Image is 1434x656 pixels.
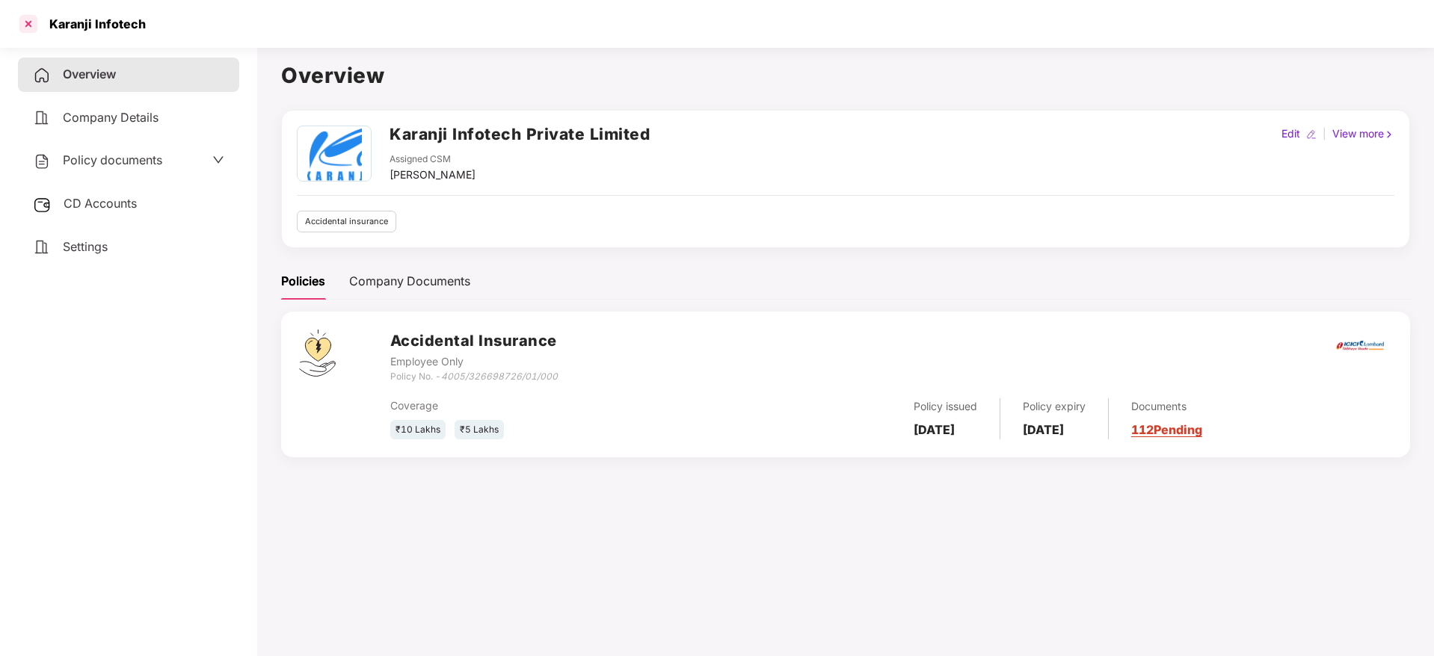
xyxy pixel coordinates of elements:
span: down [212,154,224,166]
img: svg+xml;base64,PHN2ZyB4bWxucz0iaHR0cDovL3d3dy53My5vcmcvMjAwMC9zdmciIHdpZHRoPSIyNCIgaGVpZ2h0PSIyNC... [33,152,51,170]
span: Company Details [63,110,159,125]
div: Policy expiry [1023,398,1086,415]
b: [DATE] [1023,422,1064,437]
div: Edit [1278,126,1303,142]
img: svg+xml;base64,PHN2ZyB4bWxucz0iaHR0cDovL3d3dy53My5vcmcvMjAwMC9zdmciIHdpZHRoPSI0OS4zMjEiIGhlaWdodD... [299,329,336,377]
img: svg+xml;base64,PHN2ZyB4bWxucz0iaHR0cDovL3d3dy53My5vcmcvMjAwMC9zdmciIHdpZHRoPSIyNCIgaGVpZ2h0PSIyNC... [33,66,51,84]
img: karanji%20logo.png [299,126,369,181]
div: Policy No. - [390,370,558,384]
img: svg+xml;base64,PHN2ZyB4bWxucz0iaHR0cDovL3d3dy53My5vcmcvMjAwMC9zdmciIHdpZHRoPSIyNCIgaGVpZ2h0PSIyNC... [33,238,51,256]
div: Policies [281,272,325,291]
div: Accidental insurance [297,211,396,232]
div: | [1320,126,1329,142]
span: Settings [63,239,108,254]
div: Documents [1131,398,1202,415]
h2: Karanji Infotech Private Limited [390,122,650,146]
img: svg+xml;base64,PHN2ZyB3aWR0aD0iMjUiIGhlaWdodD0iMjQiIHZpZXdCb3g9IjAgMCAyNSAyNCIgZmlsbD0ibm9uZSIgeG... [33,196,52,214]
h1: Overview [281,59,1410,92]
div: ₹10 Lakhs [390,420,446,440]
span: CD Accounts [64,196,137,211]
div: Company Documents [349,272,470,291]
img: rightIcon [1384,129,1394,140]
div: Karanji Infotech [40,16,146,31]
h3: Accidental Insurance [390,329,558,353]
div: Employee Only [390,353,558,370]
i: 4005/326698726/01/000 [441,371,558,382]
div: Coverage [390,397,724,414]
img: svg+xml;base64,PHN2ZyB4bWxucz0iaHR0cDovL3d3dy53My5vcmcvMjAwMC9zdmciIHdpZHRoPSIyNCIgaGVpZ2h0PSIyNC... [33,109,51,127]
div: Policy issued [914,398,977,415]
span: Policy documents [63,152,162,167]
a: 112 Pending [1131,422,1202,437]
span: Overview [63,66,116,81]
div: [PERSON_NAME] [390,167,476,183]
div: Assigned CSM [390,152,476,167]
b: [DATE] [914,422,955,437]
img: editIcon [1306,129,1317,140]
img: icici.png [1333,336,1387,355]
div: View more [1329,126,1397,142]
div: ₹5 Lakhs [455,420,504,440]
